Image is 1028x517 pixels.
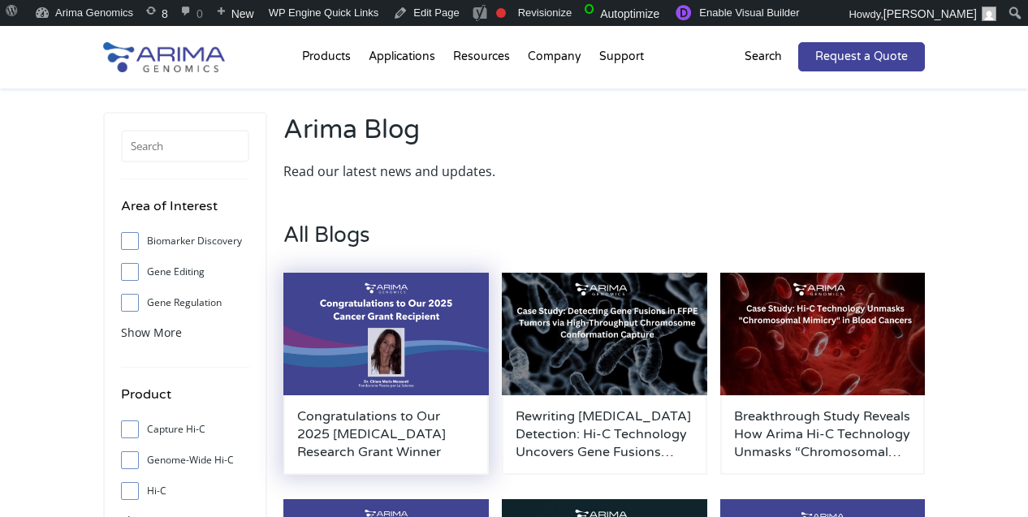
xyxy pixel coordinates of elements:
[496,8,506,18] div: Focus keyphrase not set
[720,273,926,396] img: Arima-March-Blog-Post-Banner-1-500x300.jpg
[121,229,250,253] label: Biomarker Discovery
[121,448,250,472] label: Genome-Wide Hi-C
[121,130,250,162] input: Search
[798,42,925,71] a: Request a Quote
[734,407,912,461] a: Breakthrough Study Reveals How Arima Hi-C Technology Unmasks “Chromosomal Mimicry” in Blood Cancers
[121,417,250,442] label: Capture Hi-C
[121,479,250,503] label: Hi-C
[103,42,225,72] img: Arima-Genomics-logo
[883,7,977,20] span: [PERSON_NAME]
[121,325,182,340] span: Show More
[121,196,250,229] h4: Area of Interest
[283,112,596,161] h2: Arima Blog
[516,407,693,461] a: Rewriting [MEDICAL_DATA] Detection: Hi-C Technology Uncovers Gene Fusions Missed by Standard Methods
[121,260,250,284] label: Gene Editing
[283,161,596,182] p: Read our latest news and updates.
[297,407,475,461] a: Congratulations to Our 2025 [MEDICAL_DATA] Research Grant Winner
[745,46,782,67] p: Search
[283,273,489,396] img: genome-assembly-grant-2025-500x300.png
[283,222,925,273] h3: All Blogs
[121,384,250,417] h4: Product
[121,291,250,315] label: Gene Regulation
[502,273,707,396] img: Arima-March-Blog-Post-Banner-2-500x300.jpg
